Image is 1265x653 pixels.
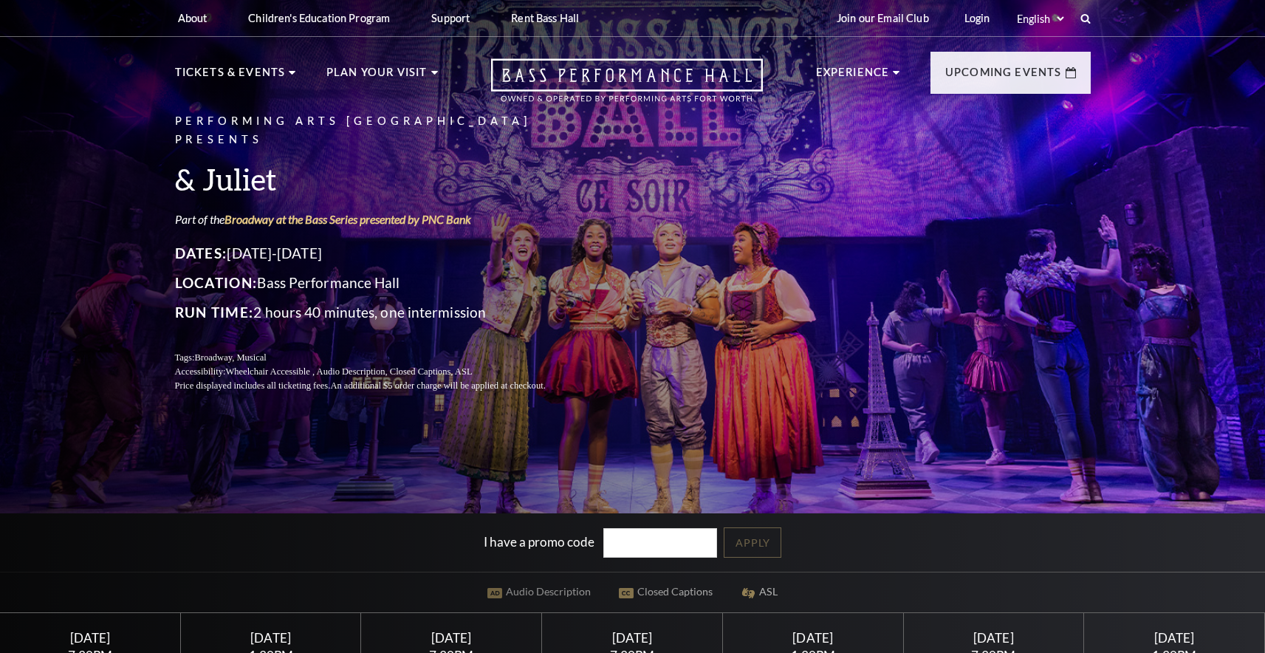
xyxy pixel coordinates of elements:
p: Price displayed includes all ticketing fees. [175,379,581,393]
div: [DATE] [1102,630,1247,646]
p: Part of the [175,211,581,228]
span: Wheelchair Accessible , Audio Description, Closed Captions, ASL [225,366,472,377]
span: Broadway, Musical [194,352,266,363]
div: [DATE] [198,630,343,646]
p: 2 hours 40 minutes, one intermission [175,301,581,324]
div: [DATE] [379,630,524,646]
p: About [178,12,208,24]
p: Accessibility: [175,365,581,379]
p: Performing Arts [GEOGRAPHIC_DATA] Presents [175,112,581,149]
div: [DATE] [741,630,885,646]
p: Children's Education Program [248,12,390,24]
label: I have a promo code [484,533,594,549]
span: Dates: [175,245,227,261]
p: [DATE]-[DATE] [175,242,581,265]
p: Tickets & Events [175,64,286,90]
p: Tags: [175,351,581,365]
div: [DATE] [18,630,162,646]
p: Experience [816,64,890,90]
a: Broadway at the Bass Series presented by PNC Bank [224,212,471,226]
p: Plan Your Visit [326,64,428,90]
h3: & Juliet [175,160,581,198]
span: Run Time: [175,304,254,321]
div: [DATE] [921,630,1066,646]
span: Location: [175,274,258,291]
p: Support [431,12,470,24]
select: Select: [1014,12,1066,26]
p: Upcoming Events [945,64,1062,90]
div: [DATE] [560,630,705,646]
p: Bass Performance Hall [175,271,581,295]
p: Rent Bass Hall [511,12,579,24]
span: An additional $5 order charge will be applied at checkout. [330,380,545,391]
